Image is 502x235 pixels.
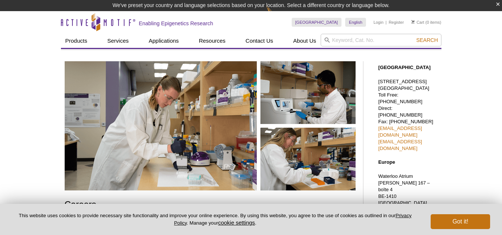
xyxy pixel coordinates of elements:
[373,20,383,25] a: Login
[65,61,356,190] img: Careers at Active Motif
[241,34,278,48] a: Contact Us
[378,125,422,138] a: [EMAIL_ADDRESS][DOMAIN_NAME]
[378,180,430,212] span: [PERSON_NAME] 167 – boîte 4 BE-1410 [GEOGRAPHIC_DATA], [GEOGRAPHIC_DATA]
[174,213,411,225] a: Privacy Policy
[144,34,183,48] a: Applications
[386,18,387,27] li: |
[378,65,431,70] strong: [GEOGRAPHIC_DATA]
[378,159,395,165] strong: Europe
[292,18,342,27] a: [GEOGRAPHIC_DATA]
[431,214,490,229] button: Got it!
[194,34,230,48] a: Resources
[321,34,441,46] input: Keyword, Cat. No.
[378,78,438,152] p: [STREET_ADDRESS] [GEOGRAPHIC_DATA] Toll Free: [PHONE_NUMBER] Direct: [PHONE_NUMBER] Fax: [PHONE_N...
[103,34,133,48] a: Services
[389,20,404,25] a: Register
[139,20,213,27] h2: Enabling Epigenetics Research
[218,219,255,226] button: cookie settings
[378,139,422,151] a: [EMAIL_ADDRESS][DOMAIN_NAME]
[345,18,366,27] a: English
[416,37,438,43] span: Search
[61,34,92,48] a: Products
[411,20,415,24] img: Your Cart
[411,20,424,25] a: Cart
[266,6,286,23] img: Change Here
[12,212,418,226] p: This website uses cookies to provide necessary site functionality and improve your online experie...
[65,200,356,210] h1: Careers
[411,18,441,27] li: (0 items)
[289,34,321,48] a: About Us
[414,37,440,43] button: Search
